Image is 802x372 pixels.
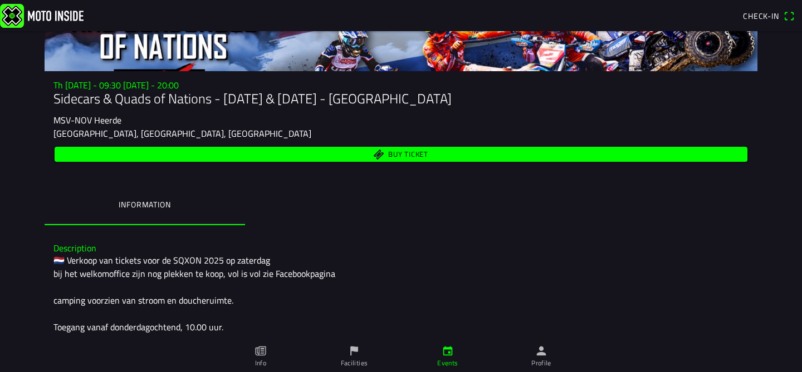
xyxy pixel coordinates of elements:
h3: Description [53,243,749,254]
ion-icon: calendar [442,345,454,357]
h3: Th [DATE] - 09:30 [DATE] - 20:00 [53,80,749,91]
ion-label: Facilities [341,358,368,368]
span: Check-in [743,10,779,22]
ion-text: MSV-NOV Heerde [53,113,121,127]
ion-icon: paper [255,345,267,357]
ion-label: Information [119,199,170,211]
ion-label: Events [437,358,458,368]
span: Buy ticket [388,151,428,158]
ion-label: Info [255,358,266,368]
ion-icon: person [535,345,547,357]
ion-text: [GEOGRAPHIC_DATA], [GEOGRAPHIC_DATA], [GEOGRAPHIC_DATA] [53,127,311,140]
ion-label: Profile [531,358,551,368]
h1: Sidecars & Quads of Nations - [DATE] & [DATE] - [GEOGRAPHIC_DATA] [53,91,749,107]
ion-icon: flag [348,345,360,357]
a: Check-inqr scanner [737,6,800,25]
